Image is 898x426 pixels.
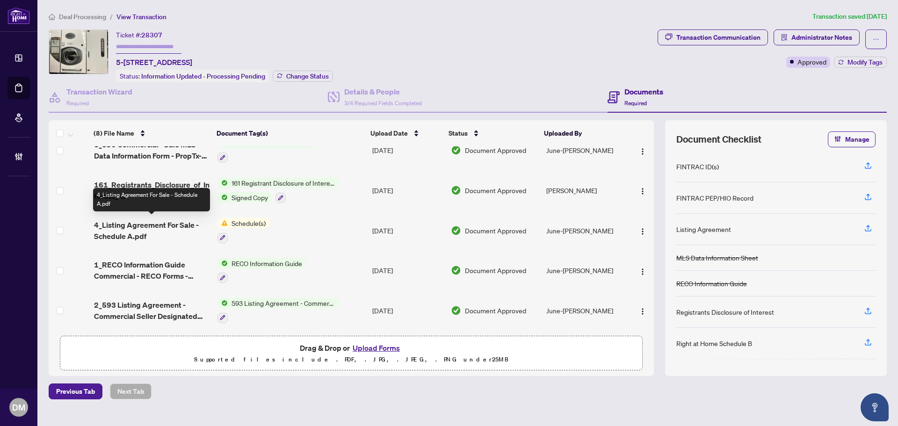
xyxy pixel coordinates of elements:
span: RECO Information Guide [228,258,306,268]
p: Supported files include .PDF, .JPG, .JPEG, .PNG under 25 MB [66,354,637,365]
button: Logo [635,303,650,318]
span: Drag & Drop or [300,342,403,354]
img: Document Status [451,225,461,236]
img: Logo [639,268,646,275]
span: solution [781,34,788,41]
span: Document Approved [465,145,526,155]
span: Document Approved [465,305,526,316]
button: Change Status [273,71,333,82]
button: Logo [635,183,650,198]
span: home [49,14,55,20]
h4: Documents [624,86,663,97]
div: RECO Information Guide [676,278,747,289]
button: Status IconRECO Information Guide [217,258,306,283]
button: Logo [635,223,650,238]
button: Previous Tab [49,383,102,399]
div: Registrants Disclosure of Interest [676,307,774,317]
span: 1_RECO Information Guide Commercial - RECO Forms - PropTx-[PERSON_NAME].pdf [94,259,210,282]
td: [DATE] [369,251,447,291]
img: Status Icon [217,192,228,202]
button: Transaction Communication [658,29,768,45]
div: FINTRAC ID(s) [676,161,719,172]
td: [DATE] [369,331,447,371]
img: Document Status [451,305,461,316]
span: Approved [797,57,826,67]
td: June-[PERSON_NAME] [543,130,627,171]
th: Upload Date [367,120,445,146]
img: logo [7,7,30,24]
div: MLS Data Information Sheet [676,253,758,263]
span: Change Status [286,73,329,79]
button: Next Tab [110,383,152,399]
span: (8) File Name [94,128,134,138]
div: Status: [116,70,269,82]
td: June-[PERSON_NAME] [543,251,627,291]
div: Listing Agreement [676,224,731,234]
span: View Transaction [116,13,167,21]
button: Status Icon161 Registrant Disclosure of Interest - Disposition ofPropertyStatus IconSigned Copy [217,178,339,203]
td: [PERSON_NAME] [543,170,627,210]
span: Signed Copy [228,192,272,202]
span: Deal Processing [59,13,106,21]
img: IMG-N11896357_1.jpg [49,30,108,74]
div: Transaction Communication [676,30,760,45]
button: Administrator Notes [774,29,860,45]
div: 4_Listing Agreement For Sale - Schedule A.pdf [93,188,210,211]
span: Status [449,128,468,138]
td: June-[PERSON_NAME] [543,331,627,371]
img: Document Status [451,145,461,155]
span: Information Updated - Processing Pending [141,72,265,80]
td: [DATE] [369,210,447,251]
img: Logo [639,188,646,195]
button: Status IconMLS Data Information Sheet [217,138,317,163]
article: Transaction saved [DATE] [812,11,887,22]
span: ellipsis [873,36,879,43]
th: (8) File Name [90,120,213,146]
button: Manage [828,131,876,147]
span: Administrator Notes [791,30,852,45]
img: Status Icon [217,178,228,188]
span: DM [12,401,25,414]
span: 3/4 Required Fields Completed [344,100,422,107]
span: Drag & Drop orUpload FormsSupported files include .PDF, .JPG, .JPEG, .PNG under25MB [60,336,642,371]
td: June-[PERSON_NAME] [543,210,627,251]
h4: Transaction Wizard [66,86,132,97]
span: Modify Tags [847,59,883,65]
button: Status Icon593 Listing Agreement - Commercial - Seller Designated Representation Agreement Author... [217,298,339,323]
span: Document Approved [465,265,526,275]
button: Modify Tags [834,57,887,68]
div: FINTRAC PEP/HIO Record [676,193,753,203]
td: [DATE] [369,130,447,171]
button: Upload Forms [350,342,403,354]
img: Logo [639,308,646,315]
span: Previous Tab [56,384,95,399]
span: 4_Listing Agreement For Sale - Schedule A.pdf [94,219,210,242]
td: June-[PERSON_NAME] [543,290,627,331]
span: 5-[STREET_ADDRESS] [116,57,192,68]
th: Status [445,120,540,146]
span: 3_590 Commercial - Sale MLS Data Information Form - PropTx-[PERSON_NAME].pdf [94,139,210,161]
td: [DATE] [369,290,447,331]
img: Status Icon [217,218,228,228]
button: Status IconSchedule(s) [217,218,269,243]
span: Upload Date [370,128,408,138]
img: Logo [639,148,646,155]
span: Manage [845,132,869,147]
img: Document Status [451,185,461,195]
img: Status Icon [217,258,228,268]
span: Schedule(s) [228,218,269,228]
td: [DATE] [369,170,447,210]
span: Required [624,100,647,107]
li: / [110,11,113,22]
h4: Details & People [344,86,422,97]
th: Document Tag(s) [213,120,367,146]
span: 593 Listing Agreement - Commercial - Seller Designated Representation Agreement Authority to Offe... [228,298,339,308]
span: Required [66,100,89,107]
span: 28307 [141,31,162,39]
div: Ticket #: [116,29,162,40]
th: Uploaded By [540,120,624,146]
img: Logo [639,228,646,235]
img: Status Icon [217,298,228,308]
button: Logo [635,263,650,278]
span: Document Checklist [676,133,761,146]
